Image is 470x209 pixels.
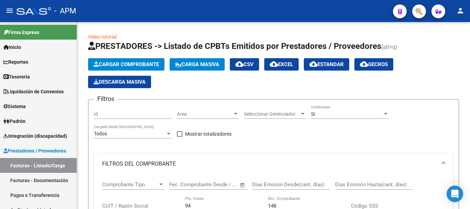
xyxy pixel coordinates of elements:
[94,79,146,85] span: Descarga Masiva
[169,181,197,188] input: Fecha inicio
[3,73,30,81] span: Tesorería
[235,61,254,67] span: CSV
[94,61,159,67] span: Cargar Comprobante
[381,44,397,50] span: (alt+q)
[88,76,151,88] app-download-masive: Descarga masiva de comprobantes (adjuntos)
[311,111,315,117] span: Si
[239,181,247,189] button: Open calendar
[3,147,66,155] span: Prestadores / Proveedores
[360,61,388,67] span: Gecros
[309,60,318,68] mat-icon: cloud_download
[3,29,39,36] span: Firma Express
[88,34,117,40] a: Video tutorial
[360,60,368,68] mat-icon: cloud_download
[175,61,219,67] span: Carga Masiva
[94,94,118,104] h3: Filtros
[354,58,393,71] button: Gecros
[3,117,25,125] span: Padrón
[3,103,26,110] span: Sistema
[102,160,437,168] mat-panel-title: FILTROS DEL COMPROBANTE
[94,153,453,175] mat-expansion-panel-header: FILTROS DEL COMPROBANTE
[3,132,67,140] span: Integración (discapacidad)
[88,58,164,71] button: Cargar Comprobante
[3,58,28,66] span: Reportes
[88,41,381,51] span: PRESTADORES -> Listado de CPBTs Emitidos por Prestadores / Proveedores
[447,186,463,202] div: Open Intercom Messenger
[3,43,21,51] span: Inicio
[185,130,232,138] span: Mostrar totalizadores
[170,58,225,71] button: Carga Masiva
[270,61,293,67] span: EXCEL
[456,7,464,15] mat-icon: person
[94,131,107,136] span: Todos
[54,3,76,19] span: - APM
[3,88,64,95] span: Liquidación de Convenios
[270,60,278,68] mat-icon: cloud_download
[309,61,344,67] span: Estandar
[304,58,349,71] button: Estandar
[264,58,299,71] button: EXCEL
[244,111,300,117] span: Seleccionar Gerenciador
[230,58,259,71] button: CSV
[203,181,237,188] input: Fecha fin
[102,181,158,188] span: Comprobante Tipo
[88,76,151,88] button: Descarga Masiva
[6,7,14,15] mat-icon: menu
[177,111,233,117] span: Area
[235,60,244,68] mat-icon: cloud_download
